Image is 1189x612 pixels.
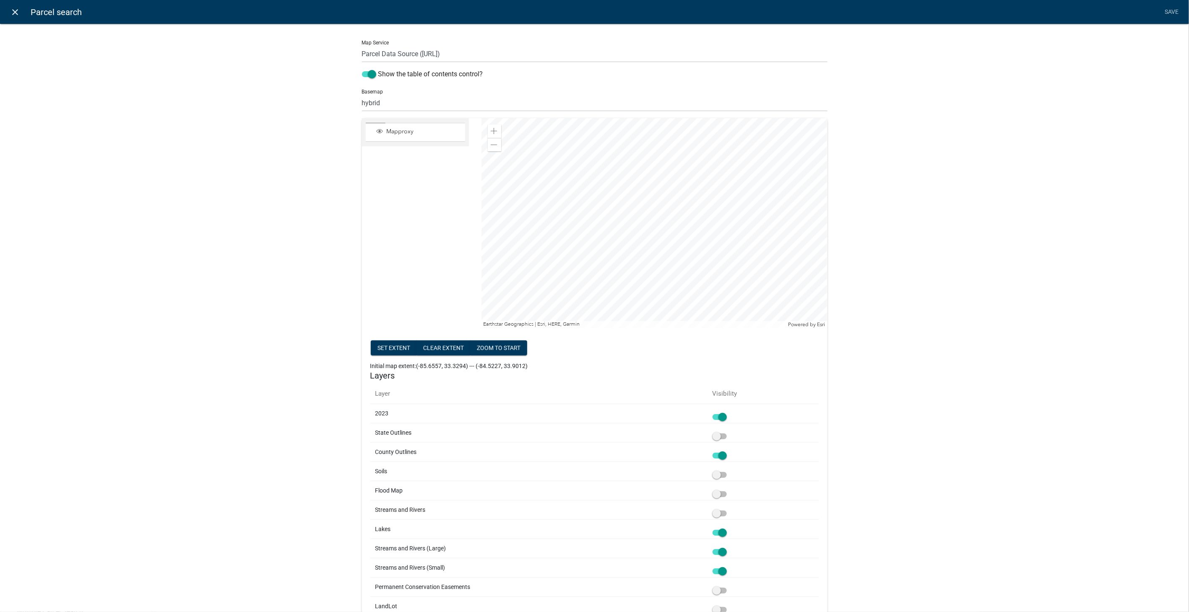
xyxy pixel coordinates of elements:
[371,340,527,358] div: Map extent controls
[470,340,527,355] button: zoom to start
[370,404,708,423] td: 2023
[385,128,462,135] span: Mapproxy
[10,7,21,17] i: close
[370,371,819,381] h5: Layers
[416,340,471,355] button: Clear extent
[370,462,708,481] td: Soils
[370,500,708,519] td: Streams and Rivers
[370,558,708,577] td: Streams and Rivers (Small)
[370,539,708,558] td: Streams and Rivers (Large)
[370,577,708,596] td: Permanent Conservation Easements
[416,363,528,369] span: (-85.6557, 33.3294) --- (-84.5227, 33.9012)
[370,384,708,404] th: Layer
[370,519,708,539] td: Lakes
[1161,4,1182,20] a: Save
[370,481,708,500] td: Flood Map
[488,138,501,151] div: Zoom out
[370,362,819,371] div: Initial map extent:
[817,322,825,327] a: Esri
[488,124,501,138] div: Zoom in
[375,128,462,136] div: Mapproxy
[708,384,819,404] th: Visibility
[371,340,417,355] button: Set extent
[362,69,483,79] label: Show the table of contents control?
[786,321,827,328] div: Powered by
[370,423,708,442] td: State Outlines
[481,321,786,328] div: Earthstar Geographics | Esri, HERE, Garmin
[31,4,82,21] span: Parcel search
[365,121,466,144] ul: Layer List
[366,123,465,142] li: Mapproxy
[370,442,708,462] td: County Outlines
